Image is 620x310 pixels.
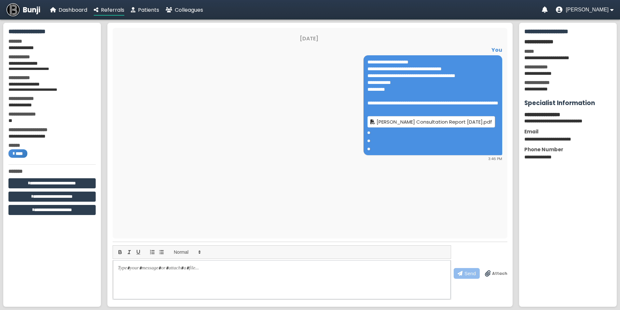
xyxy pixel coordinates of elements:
span: Send [464,271,476,276]
span: [PERSON_NAME] Consultation Report [DATE].pdf [377,118,492,125]
a: [PERSON_NAME] Consultation Report [DATE].pdf [367,116,495,128]
button: list: ordered [148,248,157,256]
img: Bunji Dental Referral Management [7,3,20,16]
a: Patients [131,6,159,14]
div: Email [524,128,612,135]
div: [DATE] [116,34,502,43]
span: Patients [138,6,159,14]
button: list: bullet [157,248,166,256]
span: Colleagues [175,6,203,14]
button: Send [454,268,480,279]
button: italic [125,248,134,256]
a: Notifications [542,7,548,13]
div: Phone Number [524,146,612,153]
span: Dashboard [59,6,87,14]
span: [PERSON_NAME] [566,7,609,13]
h3: Specialist Information [524,98,612,108]
span: Referrals [101,6,124,14]
span: Attach [492,271,507,276]
div: You [116,46,502,54]
button: underline [134,248,143,256]
a: Bunji [7,3,40,16]
a: Dashboard [50,6,87,14]
button: User menu [556,7,613,13]
button: bold [116,248,125,256]
a: Colleagues [166,6,203,14]
span: 3:46 PM [488,156,502,161]
a: Referrals [94,6,124,14]
span: Bunji [23,5,40,15]
label: Drag & drop files anywhere to attach [485,270,507,277]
